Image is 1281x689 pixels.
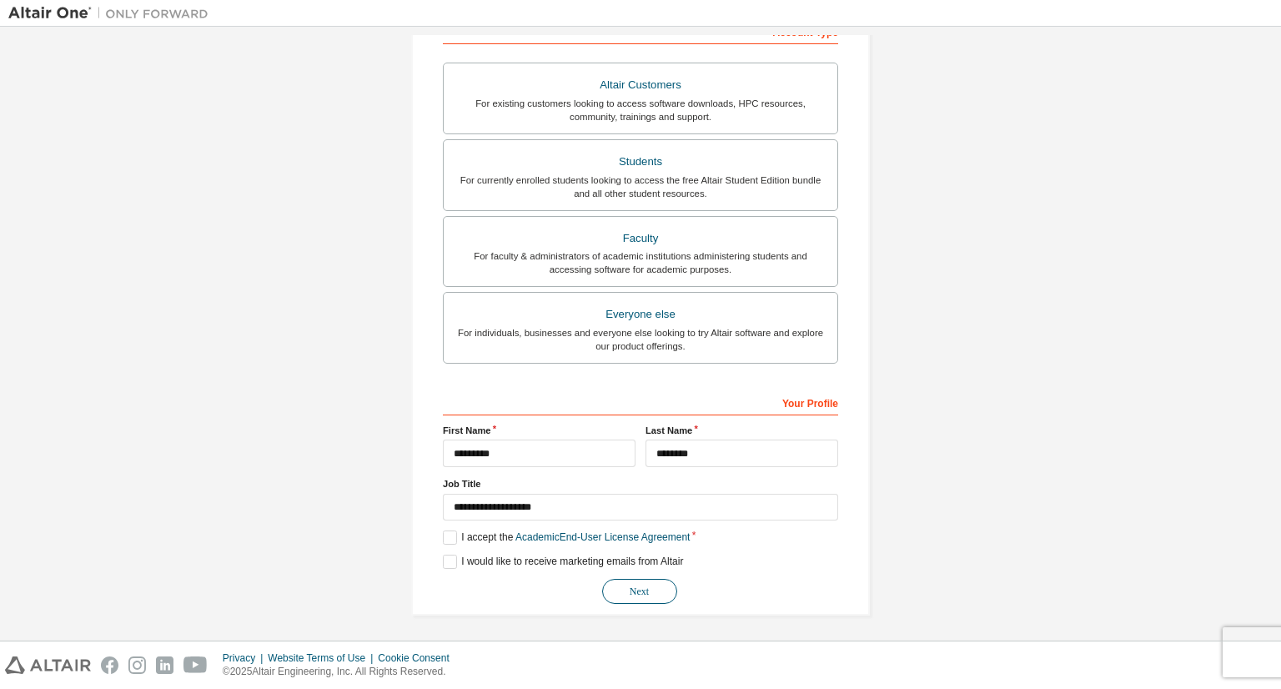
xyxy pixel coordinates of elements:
[454,97,827,123] div: For existing customers looking to access software downloads, HPC resources, community, trainings ...
[101,656,118,674] img: facebook.svg
[454,326,827,353] div: For individuals, businesses and everyone else looking to try Altair software and explore our prod...
[183,656,208,674] img: youtube.svg
[443,424,635,437] label: First Name
[268,651,378,665] div: Website Terms of Use
[443,555,683,569] label: I would like to receive marketing emails from Altair
[8,5,217,22] img: Altair One
[5,656,91,674] img: altair_logo.svg
[223,665,460,679] p: © 2025 Altair Engineering, Inc. All Rights Reserved.
[515,531,690,543] a: Academic End-User License Agreement
[128,656,146,674] img: instagram.svg
[454,303,827,326] div: Everyone else
[454,249,827,276] div: For faculty & administrators of academic institutions administering students and accessing softwa...
[454,174,827,200] div: For currently enrolled students looking to access the free Altair Student Edition bundle and all ...
[443,477,838,490] label: Job Title
[156,656,173,674] img: linkedin.svg
[602,579,677,604] button: Next
[454,73,827,97] div: Altair Customers
[223,651,268,665] div: Privacy
[378,651,459,665] div: Cookie Consent
[646,424,838,437] label: Last Name
[443,389,838,415] div: Your Profile
[454,227,827,250] div: Faculty
[443,531,690,545] label: I accept the
[454,150,827,174] div: Students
